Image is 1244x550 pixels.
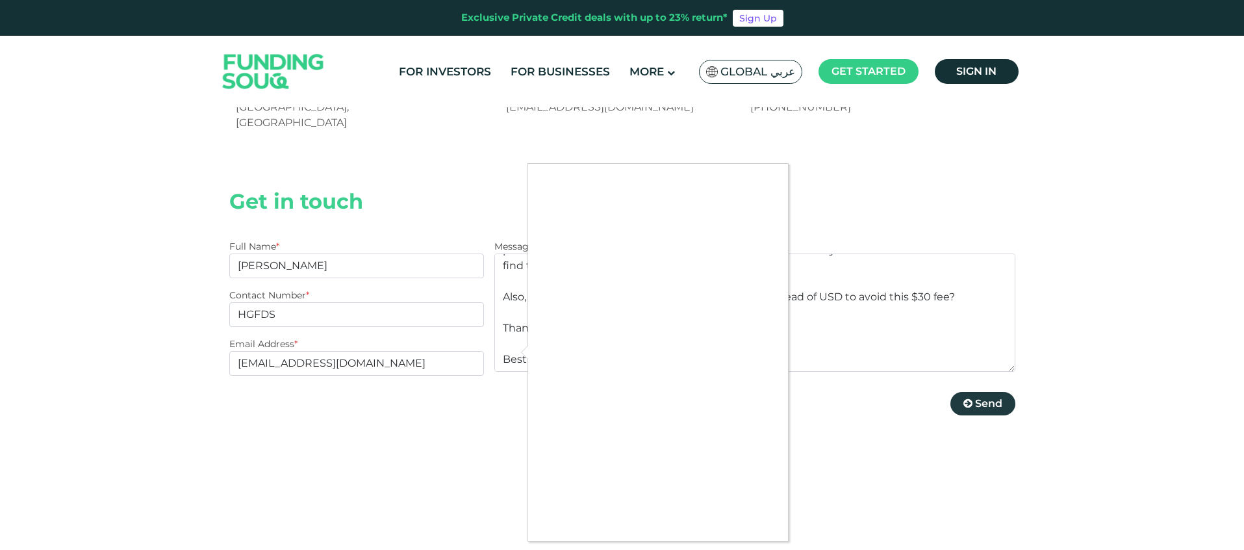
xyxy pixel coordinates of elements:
[528,164,788,541] iframe: recaptcha challenge expires in two minutes
[956,65,996,77] span: Sign in
[831,65,906,77] span: Get started
[507,61,613,83] a: For Businesses
[706,66,718,77] img: SA Flag
[210,39,337,105] img: Logo
[629,65,664,78] span: More
[396,61,494,83] a: For Investors
[935,59,1019,84] a: Sign in
[461,10,728,25] div: Exclusive Private Credit deals with up to 23% return*
[720,64,795,79] span: Global عربي
[733,10,783,27] a: Sign Up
